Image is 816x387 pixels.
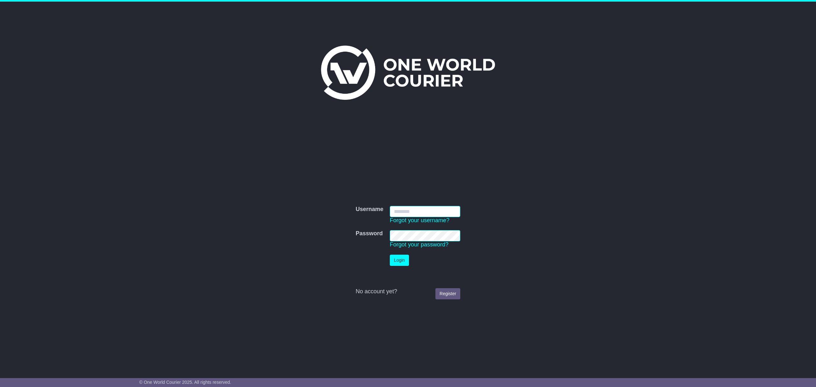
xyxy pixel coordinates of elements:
[139,380,231,385] span: © One World Courier 2025. All rights reserved.
[321,46,495,100] img: One World
[356,230,383,237] label: Password
[435,288,460,299] a: Register
[390,241,448,248] a: Forgot your password?
[356,206,383,213] label: Username
[356,288,460,295] div: No account yet?
[390,255,409,266] button: Login
[390,217,449,223] a: Forgot your username?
